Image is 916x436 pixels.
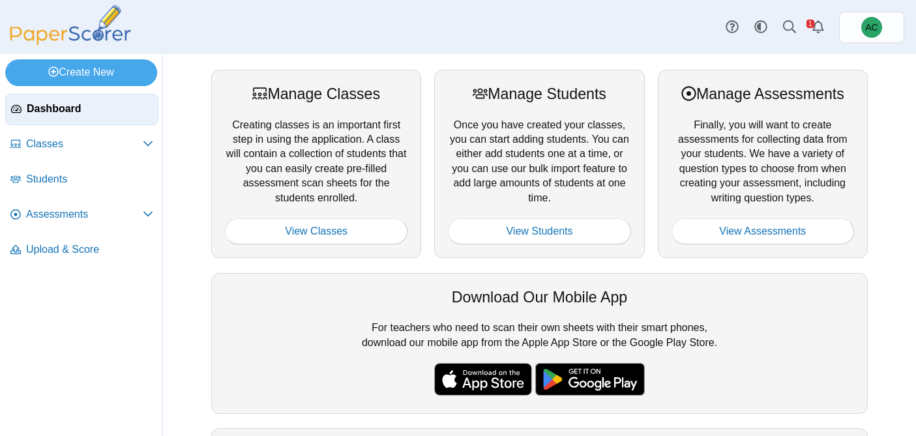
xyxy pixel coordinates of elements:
a: Alerts [804,13,833,42]
span: Andrew Christman [865,23,878,32]
a: Classes [5,129,158,160]
span: Classes [26,137,143,151]
img: apple-store-badge.svg [434,363,532,396]
div: Finally, you will want to create assessments for collecting data from your students. We have a va... [658,70,868,258]
a: View Classes [225,218,407,244]
a: Create New [5,59,157,85]
span: Andrew Christman [861,17,882,38]
div: Once you have created your classes, you can start adding students. You can either add students on... [434,70,644,258]
div: Manage Students [448,83,630,104]
div: Creating classes is an important first step in using the application. A class will contain a coll... [211,70,421,258]
span: Students [26,172,153,186]
div: Manage Assessments [672,83,854,104]
a: View Students [448,218,630,244]
div: Manage Classes [225,83,407,104]
a: Students [5,164,158,196]
a: Assessments [5,199,158,231]
span: Dashboard [27,102,153,116]
a: View Assessments [672,218,854,244]
a: PaperScorer [5,36,136,47]
div: Download Our Mobile App [225,287,854,308]
a: Andrew Christman [839,12,904,43]
div: For teachers who need to scan their own sheets with their smart phones, download our mobile app f... [211,273,868,414]
img: PaperScorer [5,5,136,45]
img: google-play-badge.png [535,363,645,396]
span: Assessments [26,207,143,222]
a: Dashboard [5,94,158,125]
a: Upload & Score [5,235,158,266]
span: Upload & Score [26,242,153,257]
